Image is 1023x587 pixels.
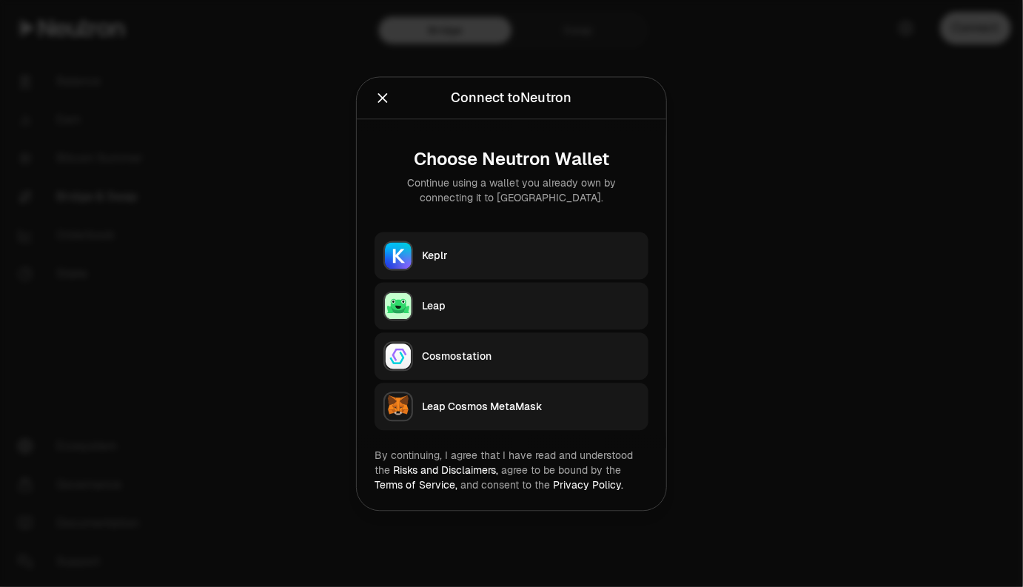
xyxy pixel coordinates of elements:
[375,282,648,329] button: LeapLeap
[375,87,391,108] button: Close
[385,393,412,420] img: Leap Cosmos MetaMask
[385,292,412,319] img: Leap
[375,478,457,492] a: Terms of Service,
[393,463,498,477] a: Risks and Disclaimers,
[422,399,640,414] div: Leap Cosmos MetaMask
[422,248,640,263] div: Keplr
[375,332,648,380] button: CosmostationCosmostation
[385,343,412,369] img: Cosmostation
[452,87,572,108] div: Connect to Neutron
[553,478,623,492] a: Privacy Policy.
[375,383,648,430] button: Leap Cosmos MetaMaskLeap Cosmos MetaMask
[386,149,637,170] div: Choose Neutron Wallet
[375,232,648,279] button: KeplrKeplr
[385,242,412,269] img: Keplr
[386,175,637,205] div: Continue using a wallet you already own by connecting it to [GEOGRAPHIC_DATA].
[375,448,648,492] div: By continuing, I agree that I have read and understood the agree to be bound by the and consent t...
[422,298,640,313] div: Leap
[422,349,640,363] div: Cosmostation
